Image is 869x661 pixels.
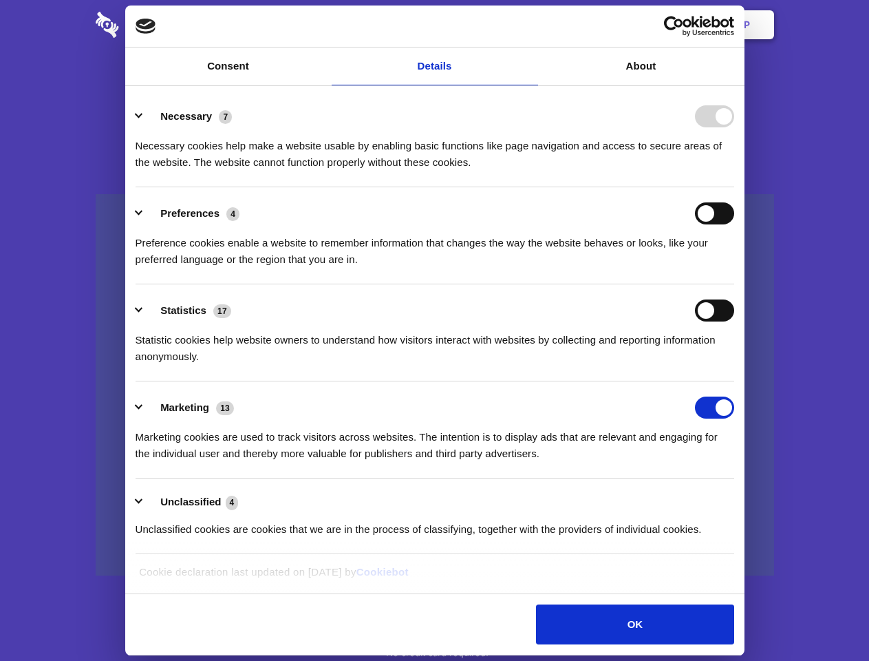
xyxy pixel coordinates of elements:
button: Marketing (13) [136,397,243,419]
h1: Eliminate Slack Data Loss. [96,62,774,112]
button: Statistics (17) [136,300,240,322]
span: 4 [226,496,239,510]
div: Preference cookies enable a website to remember information that changes the way the website beha... [136,224,734,268]
button: OK [536,605,733,644]
a: Usercentrics Cookiebot - opens in a new window [614,16,734,36]
a: Details [332,48,538,85]
div: Necessary cookies help make a website usable by enabling basic functions like page navigation and... [136,127,734,171]
a: Pricing [404,3,464,46]
div: Unclassified cookies are cookies that we are in the process of classifying, together with the pro... [136,511,734,538]
span: 17 [213,304,231,318]
button: Unclassified (4) [136,494,247,511]
a: Consent [125,48,332,85]
button: Necessary (7) [136,105,241,127]
label: Preferences [160,207,219,219]
a: Cookiebot [356,566,409,578]
a: Wistia video thumbnail [96,194,774,576]
div: Statistic cookies help website owners to understand how visitors interact with websites by collec... [136,322,734,365]
img: logo [136,19,156,34]
a: About [538,48,744,85]
label: Necessary [160,110,212,122]
span: 13 [216,401,234,415]
label: Marketing [160,401,209,413]
h4: Auto-redaction of sensitive data, encrypted data sharing and self-destructing private chats. Shar... [96,125,774,171]
a: Login [624,3,684,46]
button: Preferences (4) [136,202,248,224]
a: Contact [558,3,621,46]
div: Marketing cookies are used to track visitors across websites. The intention is to display ads tha... [136,419,734,462]
img: logo-wordmark-white-trans-d4663122ce5f474addd5e946df7df03e33cb6a1c49d2221995e7729f52c070b2.svg [96,12,213,38]
span: 4 [226,207,239,221]
label: Statistics [160,304,206,316]
span: 7 [219,110,232,124]
div: Cookie declaration last updated on [DATE] by [129,564,740,591]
